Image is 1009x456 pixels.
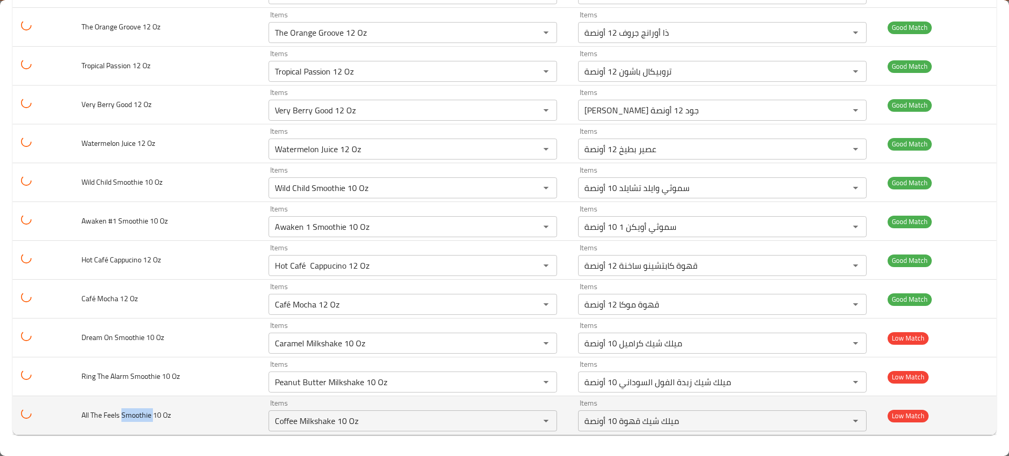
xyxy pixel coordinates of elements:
[81,59,150,72] span: Tropical Passion 12 Oz
[888,254,932,267] span: Good Match
[539,64,553,79] button: Open
[539,375,553,389] button: Open
[81,20,160,34] span: The Orange Groove 12 Oz
[888,293,932,305] span: Good Match
[888,332,929,344] span: Low Match
[81,98,151,111] span: Very Berry Good 12 Oz
[539,336,553,351] button: Open
[848,413,863,428] button: Open
[81,253,161,267] span: Hot Café Cappucino 12 Oz
[539,258,553,273] button: Open
[888,410,929,422] span: Low Match
[888,177,932,189] span: Good Match
[539,413,553,428] button: Open
[539,297,553,312] button: Open
[848,297,863,312] button: Open
[848,103,863,118] button: Open
[888,216,932,228] span: Good Match
[81,136,155,150] span: Watermelon Juice 12 Oz
[539,181,553,195] button: Open
[848,64,863,79] button: Open
[81,369,180,383] span: Ring The Alarm Smoothie 10 Oz
[539,25,553,40] button: Open
[848,258,863,273] button: Open
[81,292,138,305] span: Café Mocha 12 Oz
[888,99,932,111] span: Good Match
[848,375,863,389] button: Open
[539,103,553,118] button: Open
[81,408,171,422] span: All The Feels Smoothie 10 Oz
[81,214,168,228] span: Awaken #1 Smoothie 10 Oz
[888,60,932,72] span: Good Match
[81,175,162,189] span: Wild Child Smoothie 10 Oz
[848,336,863,351] button: Open
[81,331,164,344] span: Dream On Smoothie 10 Oz
[848,25,863,40] button: Open
[888,22,932,34] span: Good Match
[539,142,553,156] button: Open
[848,219,863,234] button: Open
[848,181,863,195] button: Open
[888,138,932,150] span: Good Match
[539,219,553,234] button: Open
[888,371,929,383] span: Low Match
[848,142,863,156] button: Open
